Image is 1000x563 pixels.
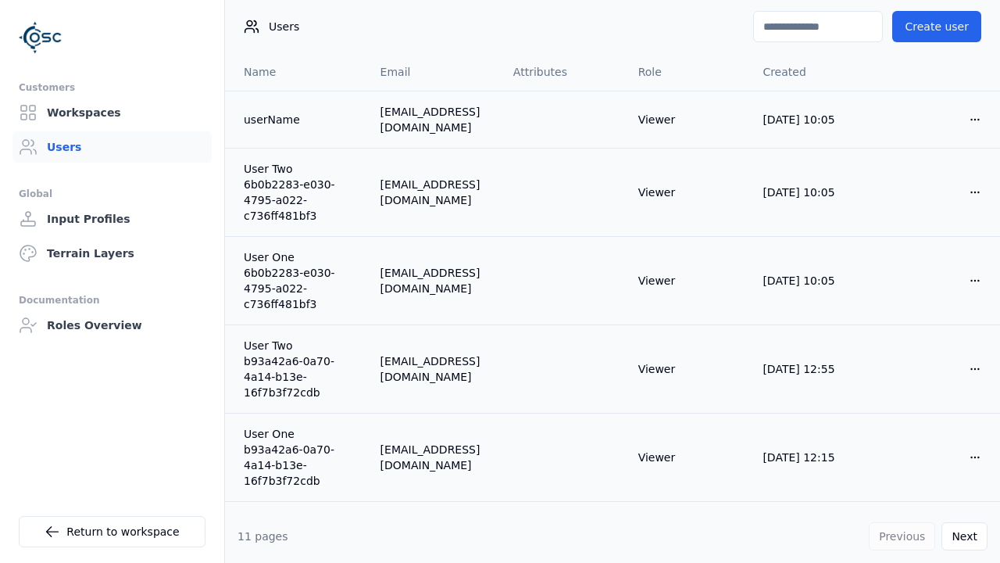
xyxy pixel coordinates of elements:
[269,19,299,34] span: Users
[501,53,626,91] th: Attributes
[19,16,62,59] img: Logo
[762,273,862,289] div: [DATE] 10:05
[244,249,355,312] a: User One 6b0b2283-e030-4795-a022-c736ff481bf3
[762,185,862,200] div: [DATE] 10:05
[638,185,738,200] div: Viewer
[368,53,501,91] th: Email
[638,450,738,465] div: Viewer
[244,161,355,224] a: User Two 6b0b2283-e030-4795-a022-c736ff481bf3
[237,530,288,543] span: 11 pages
[12,238,212,269] a: Terrain Layers
[244,426,355,489] a: User One b93a42a6-0a70-4a14-b13e-16f7b3f72cdb
[12,131,212,163] a: Users
[892,11,981,42] button: Create user
[762,450,862,465] div: [DATE] 12:15
[762,361,862,377] div: [DATE] 12:55
[750,53,875,91] th: Created
[19,291,205,310] div: Documentation
[638,112,738,127] div: Viewer
[638,361,738,377] div: Viewer
[941,522,987,550] button: Next
[380,353,488,385] div: [EMAIL_ADDRESS][DOMAIN_NAME]
[225,53,368,91] th: Name
[19,185,205,203] div: Global
[12,310,212,341] a: Roles Overview
[19,78,205,97] div: Customers
[244,338,355,400] a: User Two b93a42a6-0a70-4a14-b13e-16f7b3f72cdb
[380,442,488,473] div: [EMAIL_ADDRESS][DOMAIN_NAME]
[12,97,212,128] a: Workspaces
[626,53,751,91] th: Role
[380,265,488,296] div: [EMAIL_ADDRESS][DOMAIN_NAME]
[380,177,488,208] div: [EMAIL_ADDRESS][DOMAIN_NAME]
[638,273,738,289] div: Viewer
[762,112,862,127] div: [DATE] 10:05
[380,104,488,135] div: [EMAIL_ADDRESS][DOMAIN_NAME]
[19,516,205,547] a: Return to workspace
[12,203,212,235] a: Input Profiles
[244,112,355,127] a: userName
